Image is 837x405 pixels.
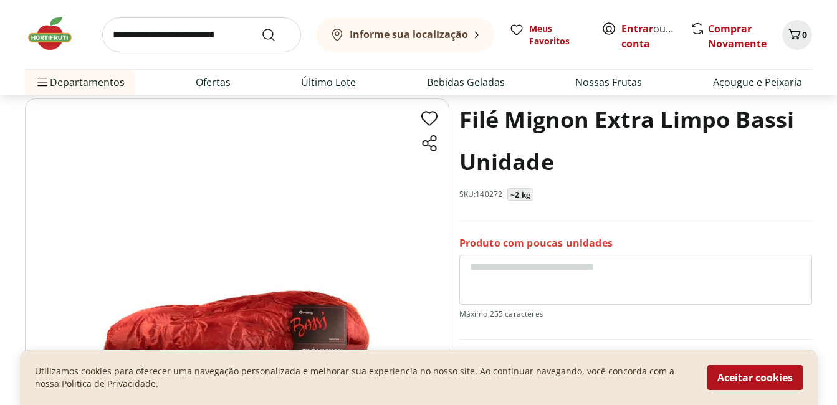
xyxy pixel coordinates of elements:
button: Aceitar cookies [707,365,803,390]
h1: Filé Mignon Extra Limpo Bassi Unidade [459,98,812,183]
p: Utilizamos cookies para oferecer uma navegação personalizada e melhorar sua experiencia no nosso ... [35,365,692,390]
img: Hortifruti [25,15,87,52]
button: Submit Search [261,27,291,42]
p: SKU: 140272 [459,189,503,199]
span: Meus Favoritos [529,22,586,47]
a: Meus Favoritos [509,22,586,47]
p: ~2 kg [510,190,530,200]
a: Criar conta [621,22,690,50]
a: Bebidas Geladas [427,75,505,90]
span: 0 [802,29,807,40]
input: search [102,17,301,52]
img: Principal [25,98,449,396]
b: Informe sua localização [350,27,468,41]
a: Entrar [621,22,653,36]
button: Informe sua localização [316,17,494,52]
a: Nossas Frutas [575,75,642,90]
span: ou [621,21,677,51]
button: Carrinho [782,20,812,50]
a: Açougue e Peixaria [713,75,802,90]
a: Último Lote [301,75,356,90]
p: Produto com poucas unidades [459,236,613,250]
span: Departamentos [35,67,125,97]
a: Ofertas [196,75,231,90]
a: Comprar Novamente [708,22,767,50]
button: Menu [35,67,50,97]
